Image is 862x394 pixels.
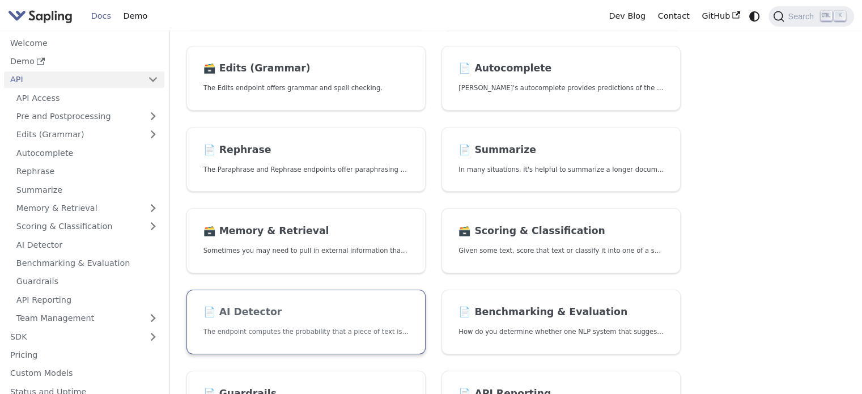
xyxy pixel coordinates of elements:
button: Search (Ctrl+K) [768,6,853,27]
a: 🗃️ Scoring & ClassificationGiven some text, score that text or classify it into one of a set of p... [441,208,681,273]
p: The Paraphrase and Rephrase endpoints offer paraphrasing for particular styles. [203,164,409,175]
p: Given some text, score that text or classify it into one of a set of pre-specified categories. [458,245,664,256]
p: How do you determine whether one NLP system that suggests edits [458,327,664,337]
span: Search [784,12,821,21]
a: 🗃️ Edits (Grammar)The Edits endpoint offers grammar and spell checking. [186,46,426,111]
a: Autocomplete [10,145,164,161]
a: Sapling.ai [8,8,77,24]
a: 📄️ SummarizeIn many situations, it's helpful to summarize a longer document into a shorter, more ... [441,127,681,192]
h2: Summarize [458,144,664,156]
a: Demo [4,53,164,70]
a: 🗃️ Memory & RetrievalSometimes you may need to pull in external information that doesn't fit in t... [186,208,426,273]
kbd: K [834,11,846,21]
a: 📄️ Benchmarking & EvaluationHow do you determine whether one NLP system that suggests edits [441,290,681,355]
p: Sometimes you may need to pull in external information that doesn't fit in the context size of an... [203,245,409,256]
a: SDK [4,328,142,345]
img: Sapling.ai [8,8,73,24]
h2: Scoring & Classification [458,225,664,238]
a: Pre and Postprocessing [10,108,164,125]
h2: Autocomplete [458,62,664,75]
button: Collapse sidebar category 'API' [142,71,164,88]
a: Welcome [4,35,164,51]
a: Demo [117,7,154,25]
a: Pricing [4,347,164,363]
p: The Edits endpoint offers grammar and spell checking. [203,83,409,94]
p: Sapling's autocomplete provides predictions of the next few characters or words [458,83,664,94]
h2: Memory & Retrieval [203,225,409,238]
a: Rephrase [10,163,164,180]
a: 📄️ RephraseThe Paraphrase and Rephrase endpoints offer paraphrasing for particular styles. [186,127,426,192]
a: Memory & Retrieval [10,200,164,217]
a: Summarize [10,181,164,198]
a: Dev Blog [602,7,651,25]
a: API Access [10,90,164,106]
p: In many situations, it's helpful to summarize a longer document into a shorter, more easily diges... [458,164,664,175]
h2: AI Detector [203,306,409,319]
a: Scoring & Classification [10,218,164,235]
a: Team Management [10,310,164,327]
a: GitHub [695,7,746,25]
a: API Reporting [10,291,164,308]
a: AI Detector [10,236,164,253]
button: Switch between dark and light mode (currently system mode) [746,8,763,24]
button: Expand sidebar category 'SDK' [142,328,164,345]
a: Guardrails [10,273,164,290]
a: API [4,71,142,88]
a: Contact [652,7,696,25]
a: 📄️ AI DetectorThe endpoint computes the probability that a piece of text is AI-generated, [186,290,426,355]
h2: Rephrase [203,144,409,156]
a: 📄️ Autocomplete[PERSON_NAME]'s autocomplete provides predictions of the next few characters or words [441,46,681,111]
a: Benchmarking & Evaluation [10,255,164,272]
a: Edits (Grammar) [10,126,164,143]
h2: Benchmarking & Evaluation [458,306,664,319]
a: Docs [85,7,117,25]
a: Custom Models [4,365,164,382]
p: The endpoint computes the probability that a piece of text is AI-generated, [203,327,409,337]
h2: Edits (Grammar) [203,62,409,75]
